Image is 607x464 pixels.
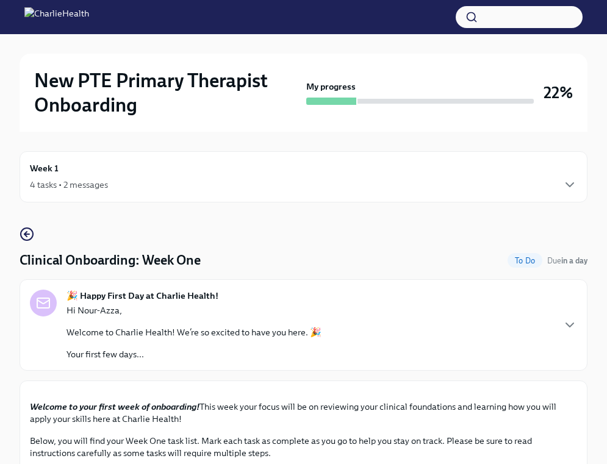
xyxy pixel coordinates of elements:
strong: 🎉 Happy First Day at Charlie Health! [66,290,218,302]
img: CharlieHealth [24,7,89,27]
strong: Welcome to your first week of onboarding! [30,401,199,412]
span: Due [547,256,587,265]
p: Your first few days... [66,348,321,360]
strong: in a day [561,256,587,265]
strong: My progress [306,80,356,93]
span: October 11th, 2025 10:00 [547,255,587,266]
h3: 22% [544,82,573,104]
h6: Week 1 [30,162,59,175]
div: 4 tasks • 2 messages [30,179,108,191]
p: This week your focus will be on reviewing your clinical foundations and learning how you will app... [30,401,577,425]
p: Welcome to Charlie Health! We’re so excited to have you here. 🎉 [66,326,321,338]
span: To Do [508,256,542,265]
p: Hi Nour-Azza, [66,304,321,316]
h2: New PTE Primary Therapist Onboarding [34,68,301,117]
h4: Clinical Onboarding: Week One [20,251,201,269]
p: Below, you will find your Week One task list. Mark each task as complete as you go to help you st... [30,435,577,459]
